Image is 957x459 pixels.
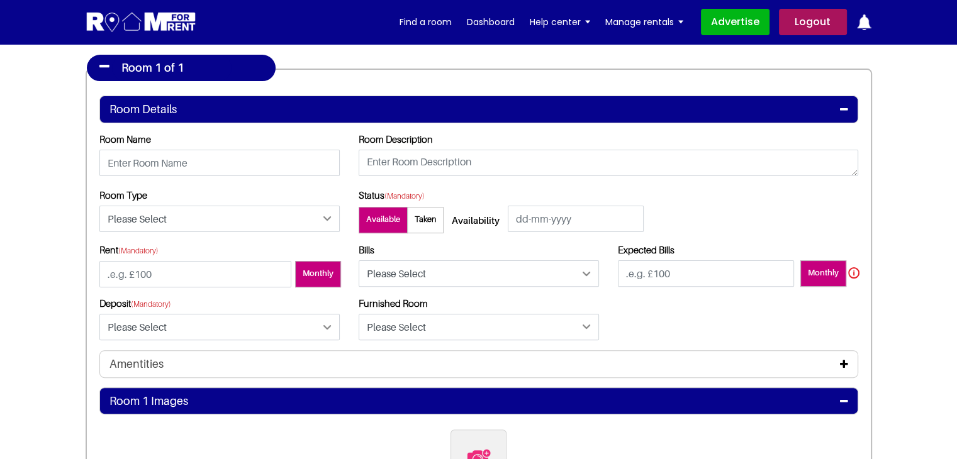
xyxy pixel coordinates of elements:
input: Enter Room Name [99,150,340,176]
span: Available [359,207,408,233]
label: Bills [359,244,374,255]
span: Monthly [800,260,846,287]
h5: Availability [452,214,506,226]
h4: Room 1 of 1 [112,55,232,81]
a: Help center [530,13,590,31]
label: Expected Bills [618,244,858,255]
label: Rent [99,244,159,255]
label: Room Name [99,133,151,145]
span: Monthly [295,261,341,287]
label: Deposit [99,297,171,309]
small: (Mandatory) [384,191,425,201]
label: Furnished Room [359,297,428,309]
h4: Room Details [109,102,177,116]
img: Logo for Room for Rent, featuring a welcoming design with a house icon and modern typography [86,11,197,34]
img: info.svg [848,267,859,279]
h4: Room 1 Images [109,394,188,408]
h4: Amentities [109,357,164,371]
small: (Mandatory) [118,246,159,255]
a: Logout [779,9,847,35]
a: Find a room [400,13,452,31]
small: (Mandatory) [131,299,171,309]
input: .e.g. £100 [99,261,291,287]
label: Room Type [99,189,147,201]
label: Room Description [359,133,433,145]
a: Manage rentals [605,13,683,31]
input: dd-mm-yyyy [508,206,644,232]
span: Taken [407,207,444,233]
img: ic-notification [856,14,872,30]
a: Advertise [701,9,770,35]
a: Dashboard [467,13,515,31]
label: Status [359,189,450,201]
input: .e.g. £100 [618,260,794,287]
